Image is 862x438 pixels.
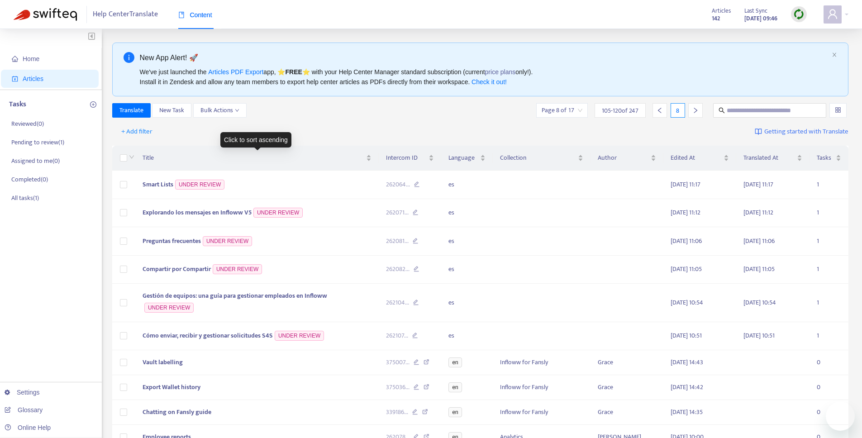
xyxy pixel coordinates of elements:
span: book [178,12,185,18]
span: + Add filter [121,126,152,137]
div: Click to sort ascending [220,132,291,148]
span: Vault labelling [143,357,183,367]
button: Translate [112,103,151,118]
p: Completed ( 0 ) [11,175,48,184]
td: es [441,256,493,284]
span: home [12,56,18,62]
img: sync.dc5367851b00ba804db3.png [793,9,805,20]
th: Language [441,146,493,171]
a: Getting started with Translate [755,124,848,139]
span: [DATE] 10:54 [671,297,703,308]
td: es [441,227,493,256]
span: Cómo enviar, recibir y gestionar solicitudes S4S [143,330,273,341]
div: We've just launched the app, ⭐ ⭐️ with your Help Center Manager standard subscription (current on... [140,67,829,87]
a: Settings [5,389,40,396]
span: 375036 ... [386,382,410,392]
td: 1 [810,256,848,284]
a: Check it out! [471,78,507,86]
td: 0 [810,400,848,425]
span: 105 - 120 of 247 [602,106,638,115]
td: 1 [810,171,848,199]
span: Smart Lists [143,179,173,190]
span: 262081 ... [386,236,409,246]
span: Author [598,153,649,163]
span: 262107 ... [386,331,408,341]
span: Gestión de equipos: una guía para gestionar empleados en Infloww [143,290,327,301]
span: account-book [12,76,18,82]
span: Content [178,11,212,19]
button: + Add filter [114,124,159,139]
th: Title [135,146,379,171]
span: UNDER REVIEW [175,180,224,190]
td: es [441,171,493,199]
td: Infloww for Fansly [493,400,590,425]
span: Last Sync [744,6,767,16]
span: 339186 ... [386,407,408,417]
span: [DATE] 14:43 [671,357,703,367]
span: 262104 ... [386,298,409,308]
td: Grace [591,375,663,400]
span: 262064 ... [386,180,410,190]
span: Title [143,153,364,163]
span: Bulk Actions [200,105,239,115]
span: Getting started with Translate [764,127,848,137]
span: Export Wallet history [143,382,200,392]
span: [DATE] 11:06 [671,236,702,246]
span: Language [448,153,478,163]
div: 8 [671,103,685,118]
a: Online Help [5,424,51,431]
span: right [692,107,699,114]
td: Grace [591,350,663,375]
span: UNDER REVIEW [275,331,324,341]
span: Tasks [817,153,834,163]
span: Compartir por Compartir [143,264,211,274]
span: en [448,382,462,392]
strong: [DATE] 09:46 [744,14,777,24]
iframe: Button to launch messaging window [826,402,855,431]
td: es [441,199,493,228]
a: Articles PDF Export [208,68,263,76]
strong: 142 [712,14,720,24]
a: Glossary [5,406,43,414]
span: Edited At [671,153,722,163]
td: 0 [810,375,848,400]
span: Collection [500,153,576,163]
span: [DATE] 14:42 [671,382,703,392]
span: New Task [159,105,184,115]
th: Translated At [736,146,809,171]
span: Intercom ID [386,153,427,163]
td: es [441,322,493,351]
p: All tasks ( 1 ) [11,193,39,203]
span: plus-circle [90,101,96,108]
td: 0 [810,350,848,375]
span: search [719,107,725,114]
span: [DATE] 11:17 [671,179,700,190]
span: 262071 ... [386,208,409,218]
span: 262082 ... [386,264,410,274]
button: Bulk Actionsdown [193,103,247,118]
span: UNDER REVIEW [203,236,252,246]
div: New App Alert! 🚀 [140,52,829,63]
th: Intercom ID [379,146,441,171]
span: Help Center Translate [93,6,158,23]
span: UNDER REVIEW [213,264,262,274]
p: Tasks [9,99,26,110]
span: info-circle [124,52,134,63]
span: down [235,108,239,113]
span: UNDER REVIEW [253,208,303,218]
span: UNDER REVIEW [144,303,194,313]
th: Collection [493,146,590,171]
span: down [129,154,134,160]
td: es [441,284,493,322]
button: close [832,52,837,58]
td: 1 [810,322,848,351]
img: Swifteq [14,8,77,21]
span: [DATE] 11:17 [743,179,773,190]
span: en [448,357,462,367]
p: Assigned to me ( 0 ) [11,156,60,166]
td: Infloww for Fansly [493,350,590,375]
button: New Task [152,103,191,118]
span: Chatting on Fansly guide [143,407,211,417]
b: FREE [285,68,302,76]
span: [DATE] 10:51 [671,330,702,341]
